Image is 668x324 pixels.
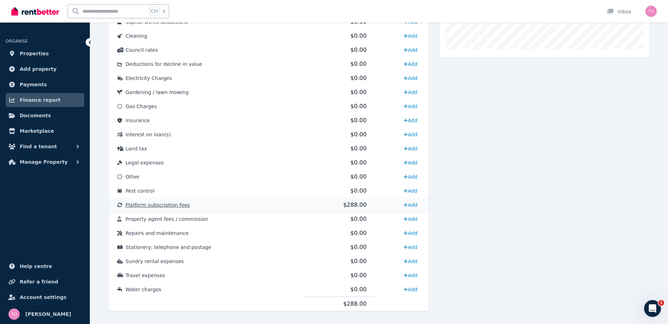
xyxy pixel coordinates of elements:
span: Add property [20,65,57,73]
span: ORGANISE [6,39,28,44]
span: Help centre [20,262,52,270]
span: Account settings [20,293,67,301]
a: Add [401,157,420,168]
span: $0.00 [350,145,367,152]
span: Sundry rental expenses [126,258,184,264]
img: tom [8,309,20,320]
span: Repairs and maintenance [126,230,189,236]
button: Manage Property [6,155,84,169]
a: Add [401,73,420,84]
a: Add [401,284,420,295]
span: Insurance [126,118,150,123]
a: Marketplace [6,124,84,138]
span: Manage Property [20,158,68,166]
span: $0.00 [350,103,367,110]
a: Add [401,115,420,126]
span: Property agent fees / commission [126,216,208,222]
a: Add [401,58,420,70]
a: Add [401,87,420,98]
iframe: Intercom live chat [644,300,661,317]
span: [PERSON_NAME] [25,310,71,318]
span: $0.00 [350,244,367,250]
span: Interest on loan(s) [126,132,171,137]
img: RentBetter [11,6,59,17]
span: $0.00 [350,117,367,124]
span: Land tax [126,146,147,151]
a: Account settings [6,290,84,304]
a: Add [401,228,420,239]
a: Properties [6,46,84,61]
span: Marketplace [20,127,54,135]
button: Find a tenant [6,139,84,154]
img: tom [645,6,657,17]
a: Documents [6,108,84,123]
span: Deductions for decline in value [126,61,202,67]
span: Find a tenant [20,142,57,151]
span: Documents [20,111,51,120]
span: $0.00 [350,272,367,279]
a: Add [401,256,420,267]
span: Platform subscription fees [126,202,190,208]
span: Cleaning [126,33,147,39]
span: $288.00 [343,201,367,208]
a: Add [401,101,420,112]
span: $0.00 [350,32,367,39]
span: 1 [658,300,664,306]
span: Water charges [126,287,161,292]
a: Add [401,185,420,197]
a: Finance report [6,93,84,107]
a: Add property [6,62,84,76]
span: $0.00 [350,61,367,67]
a: Add [401,199,420,211]
a: Add [401,129,420,140]
a: Add [401,270,420,281]
span: Travel expenses [126,273,165,278]
span: Stationery, telephone and postage [126,244,211,250]
span: Ctrl [149,7,160,16]
span: $0.00 [350,173,367,180]
a: Add [401,171,420,182]
span: $0.00 [350,131,367,138]
span: Gardening / lawn mowing [126,89,189,95]
a: Add [401,30,420,42]
span: $0.00 [350,187,367,194]
span: $0.00 [350,46,367,53]
a: Help centre [6,259,84,273]
span: Council rates [126,47,158,53]
a: Add [401,44,420,56]
span: Pest control [126,188,155,194]
span: $0.00 [350,258,367,264]
span: Finance report [20,96,61,104]
span: Refer a friend [20,278,58,286]
span: $288.00 [343,300,367,307]
span: $0.00 [350,89,367,95]
div: Inbox [607,8,631,15]
span: $0.00 [350,230,367,236]
span: Gas Charges [126,104,157,109]
span: Properties [20,49,49,58]
span: Legal expenses [126,160,164,166]
span: $0.00 [350,159,367,166]
span: k [163,8,165,14]
a: Add [401,242,420,253]
a: Add [401,213,420,225]
span: Electricity Charges [126,75,172,81]
a: Payments [6,77,84,92]
span: $0.00 [350,75,367,81]
span: $0.00 [350,286,367,293]
a: Refer a friend [6,275,84,289]
a: Add [401,143,420,154]
span: $0.00 [350,216,367,222]
span: Other [126,174,140,180]
span: Payments [20,80,47,89]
